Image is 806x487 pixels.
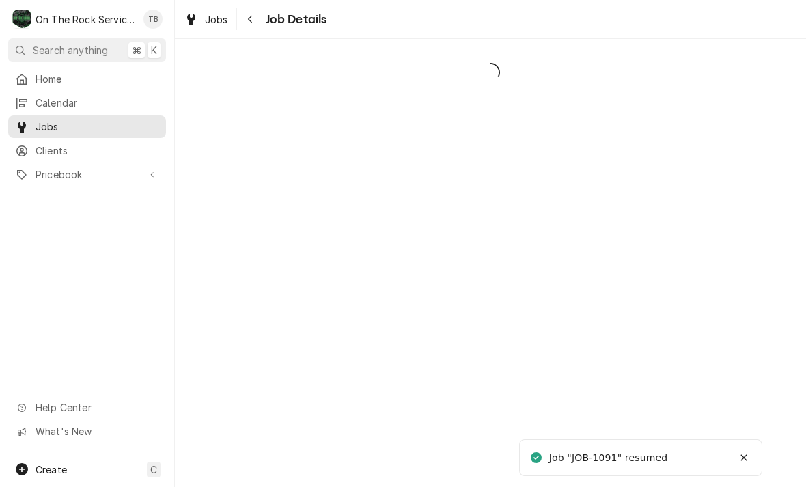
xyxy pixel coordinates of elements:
[33,43,108,57] span: Search anything
[240,8,262,30] button: Navigate back
[8,163,166,186] a: Go to Pricebook
[12,10,31,29] div: On The Rock Services's Avatar
[36,143,159,158] span: Clients
[549,451,670,465] div: Job "JOB-1091" resumed
[8,38,166,62] button: Search anything⌘K
[132,43,141,57] span: ⌘
[262,10,327,29] span: Job Details
[150,462,157,477] span: C
[8,139,166,162] a: Clients
[143,10,163,29] div: Todd Brady's Avatar
[8,92,166,114] a: Calendar
[8,396,166,419] a: Go to Help Center
[8,420,166,443] a: Go to What's New
[12,10,31,29] div: O
[8,68,166,90] a: Home
[179,8,234,31] a: Jobs
[36,464,67,475] span: Create
[36,72,159,86] span: Home
[205,12,228,27] span: Jobs
[8,115,166,138] a: Jobs
[36,424,158,439] span: What's New
[143,10,163,29] div: TB
[36,12,136,27] div: On The Rock Services
[36,120,159,134] span: Jobs
[36,400,158,415] span: Help Center
[151,43,157,57] span: K
[36,96,159,110] span: Calendar
[175,58,806,87] span: Loading...
[36,167,139,182] span: Pricebook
